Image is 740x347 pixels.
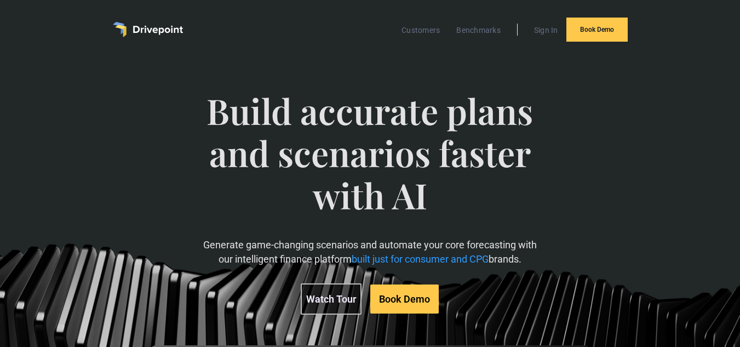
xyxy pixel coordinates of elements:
[566,18,628,42] a: Book Demo
[301,283,362,315] a: Watch Tour
[396,23,445,37] a: Customers
[370,285,439,314] a: Book Demo
[203,90,537,238] span: Build accurate plans and scenarios faster with AI
[352,253,489,265] span: built just for consumer and CPG
[451,23,506,37] a: Benchmarks
[203,238,537,265] p: Generate game-changing scenarios and automate your core forecasting with our intelligent finance ...
[113,22,183,37] a: home
[529,23,564,37] a: Sign In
